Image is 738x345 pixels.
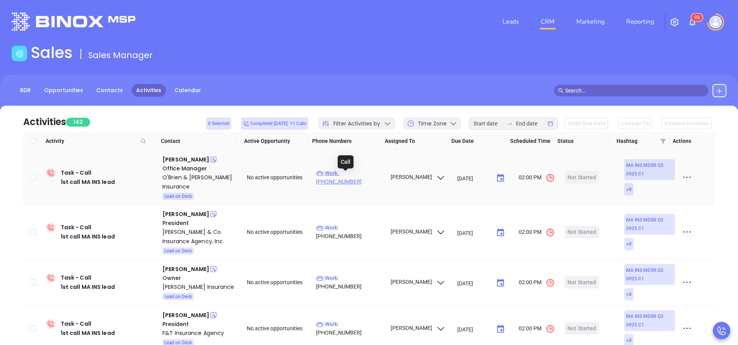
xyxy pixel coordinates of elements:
button: Delete Activities [661,118,712,129]
div: [PERSON_NAME] [162,311,209,320]
a: CRM [538,14,558,29]
span: Completed [DATE]: 11 Calls [243,119,306,128]
p: [PHONE_NUMBER] [316,169,383,186]
span: 02:00 PM [519,173,555,183]
span: 9 [694,15,697,20]
span: 142 [66,118,90,127]
span: swap-right [507,120,513,127]
span: + 8 [626,336,632,345]
div: 1st call MA INS lead [61,177,115,187]
span: + 8 [626,185,632,194]
div: No active opportunities [247,278,309,287]
img: iconNotification [688,17,697,27]
p: [PHONE_NUMBER] [316,274,383,291]
a: Contacts [92,84,128,97]
th: Contact [158,132,237,150]
button: Choose date, selected date is Oct 6, 2025 [493,225,508,240]
div: Task - Call [61,223,115,241]
input: MM/DD/YYYY [457,279,490,287]
a: Reporting [623,14,657,29]
a: BDR [15,84,36,97]
button: Choose date, selected date is Oct 6, 2025 [493,170,508,186]
span: [PERSON_NAME] [389,279,446,285]
div: Task - Call [61,168,115,187]
a: [PERSON_NAME] Insurance [162,282,236,292]
span: 9 [697,15,700,20]
div: President [162,219,236,227]
div: Task - Call [61,319,115,338]
a: Activities [132,84,166,97]
div: Not Started [567,226,596,238]
a: Opportunities [39,84,88,97]
span: Work : [316,275,339,281]
span: Activity [46,137,155,145]
span: Work : [316,170,339,176]
a: Marketing [573,14,608,29]
h1: Sales [31,43,73,62]
div: [PERSON_NAME] [162,155,209,164]
span: Hashtag [617,137,657,145]
img: logo [12,12,135,31]
div: Not Started [567,276,596,288]
div: Not Started [567,171,596,184]
span: 0 Selected [208,119,229,128]
img: user [709,16,722,28]
div: 1st call MA INS lead [61,328,115,338]
th: Assigned To [382,132,448,150]
input: MM/DD/YYYY [457,174,490,182]
button: Choose date, selected date is Oct 6, 2025 [493,321,508,337]
img: iconSetting [670,17,679,27]
button: Choose date, selected date is Oct 6, 2025 [493,275,508,291]
p: [PHONE_NUMBER] [316,320,383,337]
span: Filter Activities by [333,120,380,128]
sup: 99 [691,14,703,21]
span: Work : [316,225,339,231]
a: O'Brien & [PERSON_NAME] Insurance [162,173,236,191]
div: No active opportunities [247,173,309,182]
span: MA INS MDSR Q3 0925 C1 [626,161,673,178]
div: No active opportunities [247,324,309,333]
div: Task - Call [61,273,115,292]
span: MA INS MDSR Q3 0925 C1 [626,312,673,329]
span: Lead on Deck [164,292,192,301]
div: 1st call MA INS lead [61,232,115,241]
span: + 8 [626,240,632,248]
a: F&T Insurance Agency [162,328,236,338]
span: [PERSON_NAME] [389,228,446,235]
div: Owner [162,274,236,282]
a: Leads [499,14,522,29]
input: End date [516,119,546,128]
span: 02:00 PM [519,324,555,334]
p: [PHONE_NUMBER] [316,223,383,240]
span: Lead on Deck [164,247,192,255]
input: Start date [473,119,504,128]
div: No active opportunities [247,228,309,236]
th: Active Opportunity [236,132,309,150]
input: Search… [565,86,704,95]
span: + 8 [626,290,632,299]
span: MA INS MDSR Q3 0925 C1 [626,216,673,233]
span: Lead on Deck [164,192,192,201]
a: Calendar [170,84,206,97]
span: 02:00 PM [519,278,555,288]
span: Time Zone [418,120,447,128]
button: Edit Due Date [565,118,608,129]
div: President [162,320,236,328]
span: to [507,120,513,127]
button: Assign To [618,118,651,129]
input: MM/DD/YYYY [457,229,490,237]
div: Office Manager [162,164,236,173]
th: Scheduled Time [506,132,554,150]
div: [PERSON_NAME] [162,264,209,274]
a: [PERSON_NAME] & Co. Insurance Agency, Inc. [162,227,236,246]
th: Actions [670,132,706,150]
div: 1st call MA INS lead [61,282,115,292]
span: 02:00 PM [519,228,555,237]
span: [PERSON_NAME] [389,325,446,331]
span: Sales Manager [88,49,153,61]
th: Phone Numbers [309,132,382,150]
